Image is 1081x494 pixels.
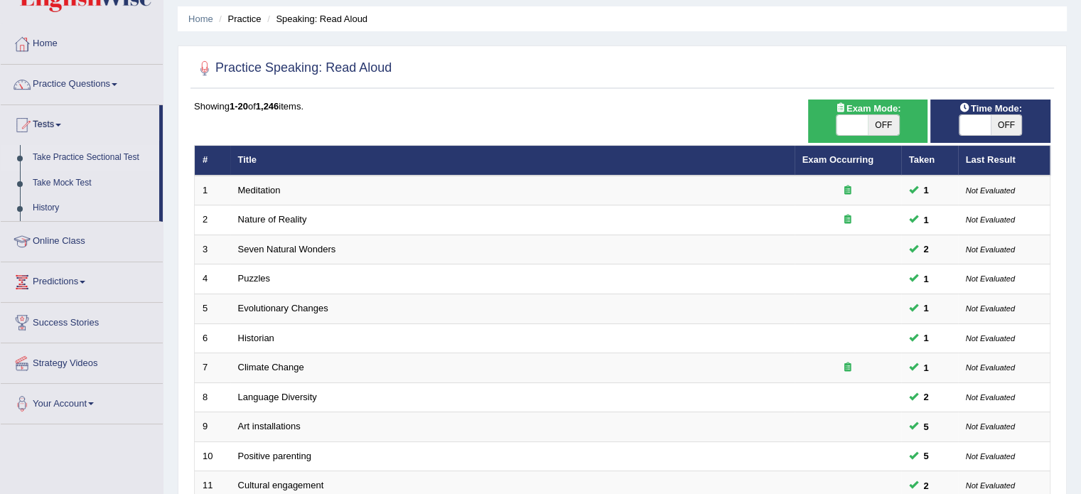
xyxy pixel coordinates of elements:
small: Not Evaluated [966,245,1015,254]
a: Historian [238,333,274,343]
a: Strategy Videos [1,343,163,379]
td: 9 [195,412,230,442]
small: Not Evaluated [966,304,1015,313]
span: Exam Mode: [829,101,906,116]
span: You can still take this question [918,183,935,198]
a: Seven Natural Wonders [238,244,336,254]
li: Practice [215,12,261,26]
a: Home [1,24,163,60]
span: You can still take this question [918,301,935,316]
div: Exam occurring question [802,184,893,198]
small: Not Evaluated [966,215,1015,224]
span: OFF [991,115,1022,135]
td: 8 [195,382,230,412]
td: 1 [195,176,230,205]
a: Your Account [1,384,163,419]
a: Climate Change [238,362,304,372]
a: Home [188,14,213,24]
a: Practice Questions [1,65,163,100]
small: Not Evaluated [966,422,1015,431]
small: Not Evaluated [966,363,1015,372]
a: Take Mock Test [26,171,159,196]
th: # [195,146,230,176]
span: You can still take this question [918,419,935,434]
b: 1,246 [256,101,279,112]
small: Not Evaluated [966,393,1015,402]
a: Predictions [1,262,163,298]
span: You can still take this question [918,242,935,257]
a: Tests [1,105,159,141]
td: 5 [195,294,230,324]
li: Speaking: Read Aloud [264,12,367,26]
td: 7 [195,353,230,383]
td: 2 [195,205,230,235]
th: Taken [901,146,958,176]
a: Nature of Reality [238,214,307,225]
a: Language Diversity [238,392,317,402]
span: You can still take this question [918,213,935,227]
span: OFF [868,115,899,135]
a: Art installations [238,421,301,431]
a: Success Stories [1,303,163,338]
td: 6 [195,323,230,353]
span: You can still take this question [918,272,935,286]
th: Last Result [958,146,1050,176]
small: Not Evaluated [966,274,1015,283]
span: You can still take this question [918,449,935,463]
div: Exam occurring question [802,361,893,375]
small: Not Evaluated [966,452,1015,461]
small: Not Evaluated [966,186,1015,195]
small: Not Evaluated [966,334,1015,343]
span: You can still take this question [918,390,935,404]
td: 4 [195,264,230,294]
div: Showing of items. [194,100,1050,113]
a: Meditation [238,185,281,195]
h2: Practice Speaking: Read Aloud [194,58,392,79]
a: Puzzles [238,273,271,284]
div: Show exams occurring in exams [808,100,928,143]
a: History [26,195,159,221]
a: Positive parenting [238,451,311,461]
div: Exam occurring question [802,213,893,227]
a: Evolutionary Changes [238,303,328,313]
td: 10 [195,441,230,471]
td: 3 [195,235,230,264]
span: You can still take this question [918,478,935,493]
a: Take Practice Sectional Test [26,145,159,171]
th: Title [230,146,795,176]
span: You can still take this question [918,331,935,345]
span: You can still take this question [918,360,935,375]
a: Cultural engagement [238,480,324,490]
a: Online Class [1,222,163,257]
b: 1-20 [230,101,248,112]
small: Not Evaluated [966,481,1015,490]
span: Time Mode: [954,101,1028,116]
a: Exam Occurring [802,154,873,165]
